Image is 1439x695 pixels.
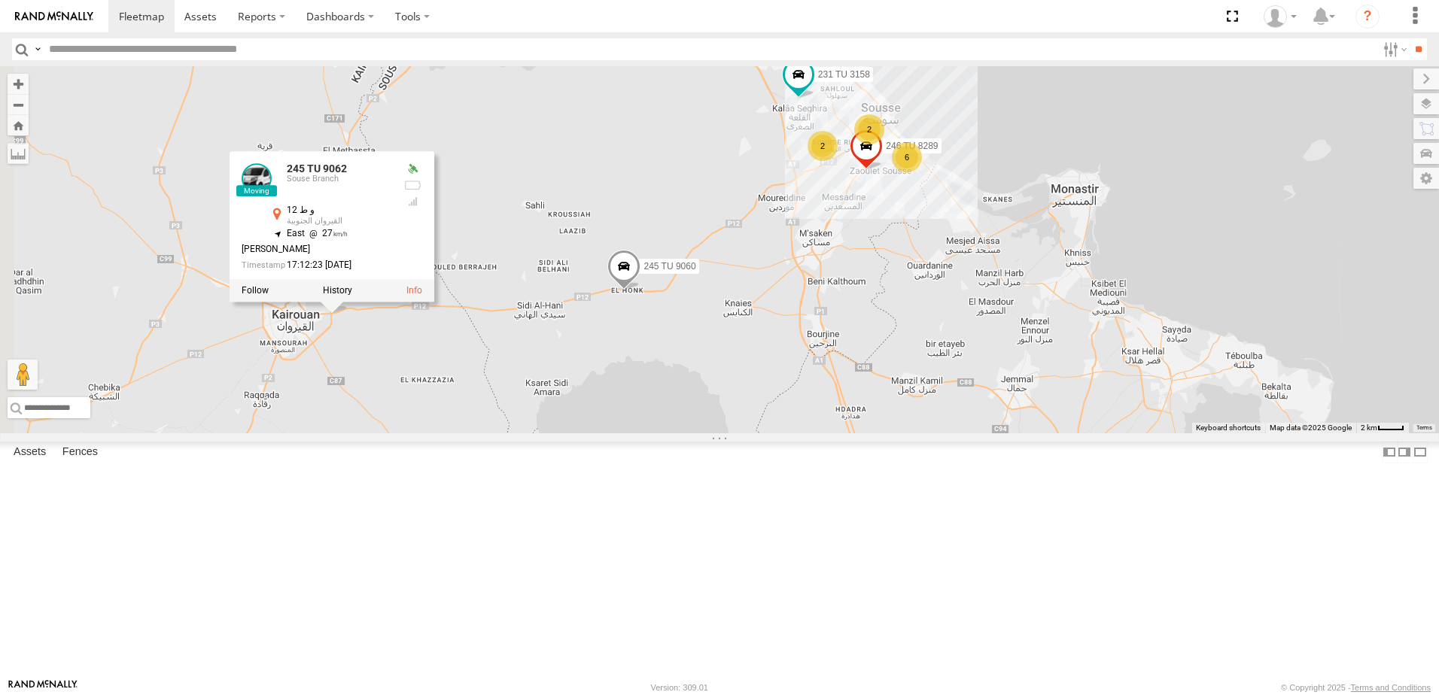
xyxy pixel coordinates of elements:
button: Keyboard shortcuts [1196,423,1261,433]
a: Terms and Conditions [1351,683,1431,692]
button: Map Scale: 2 km per 32 pixels [1356,423,1409,433]
span: 27 [305,228,348,238]
div: Nejah Benkhalifa [1258,5,1302,28]
label: Dock Summary Table to the Right [1397,442,1412,463]
a: Visit our Website [8,680,78,695]
button: Zoom out [8,94,29,115]
label: Search Query [32,38,44,60]
div: Souse Branch [287,175,392,184]
span: 245 TU 9060 [643,261,695,272]
div: Date/time of location update [242,261,392,271]
a: View Asset Details [242,163,272,193]
label: Dock Summary Table to the Left [1382,442,1397,463]
span: 246 TU 8289 [886,141,938,152]
img: rand-logo.svg [15,11,93,22]
label: Search Filter Options [1377,38,1410,60]
a: 245 TU 9062 [287,162,347,175]
button: Zoom in [8,74,29,94]
div: و ط 12 [287,205,392,215]
span: 231 TU 3158 [818,69,870,80]
span: 2 km [1361,423,1377,432]
button: Drag Pegman onto the map to open Street View [8,360,38,390]
div: GSM Signal = 4 [404,196,422,208]
span: Map data ©2025 Google [1270,423,1352,432]
a: View Asset Details [406,286,422,296]
label: Realtime tracking of Asset [242,286,269,296]
label: Assets [6,442,53,463]
div: 2 [808,131,838,161]
div: Valid GPS Fix [404,163,422,175]
label: Map Settings [1413,168,1439,189]
div: Version: 309.01 [651,683,708,692]
label: Fences [55,442,105,463]
label: Hide Summary Table [1413,442,1428,463]
span: East [287,228,305,238]
label: View Asset History [323,286,352,296]
div: القيروان الجنوبية [287,217,392,226]
div: 2 [854,114,884,144]
label: Measure [8,143,29,164]
a: Terms (opens in new tab) [1416,425,1432,431]
div: © Copyright 2025 - [1281,683,1431,692]
div: [PERSON_NAME] [242,245,392,255]
button: Zoom Home [8,115,29,135]
div: 6 [892,142,922,172]
i: ? [1355,5,1380,29]
div: No battery health information received from this device. [404,180,422,192]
